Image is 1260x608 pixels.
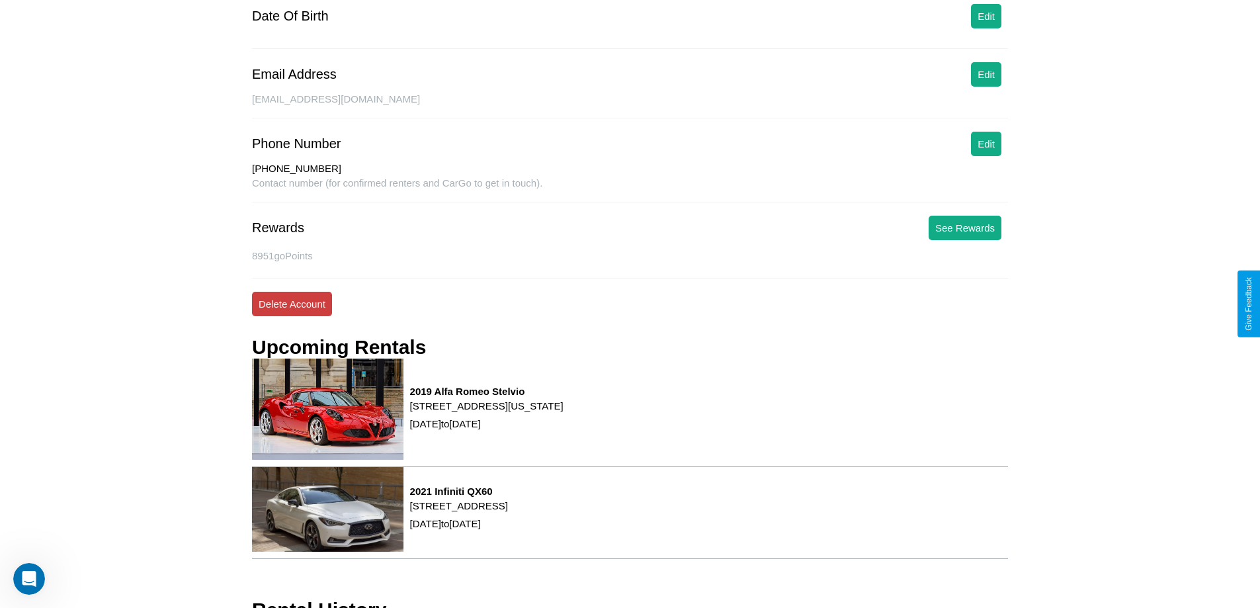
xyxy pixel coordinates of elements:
button: Edit [971,62,1001,87]
div: Give Feedback [1244,277,1253,331]
div: Contact number (for confirmed renters and CarGo to get in touch). [252,177,1008,202]
div: Rewards [252,220,304,236]
p: [STREET_ADDRESS][US_STATE] [410,397,564,415]
p: 8951 goPoints [252,247,1008,265]
h3: 2021 Infiniti QX60 [410,486,508,497]
button: Edit [971,132,1001,156]
div: Phone Number [252,136,341,152]
h3: Upcoming Rentals [252,336,426,359]
div: Email Address [252,67,337,82]
img: rental [252,467,403,552]
div: [PHONE_NUMBER] [252,163,1008,177]
p: [STREET_ADDRESS] [410,497,508,515]
button: Edit [971,4,1001,28]
div: Date Of Birth [252,9,329,24]
button: Delete Account [252,292,332,316]
div: [EMAIL_ADDRESS][DOMAIN_NAME] [252,93,1008,118]
p: [DATE] to [DATE] [410,415,564,433]
h3: 2019 Alfa Romeo Stelvio [410,386,564,397]
img: rental [252,359,403,459]
p: [DATE] to [DATE] [410,515,508,533]
button: See Rewards [929,216,1001,240]
iframe: Intercom live chat [13,563,45,595]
